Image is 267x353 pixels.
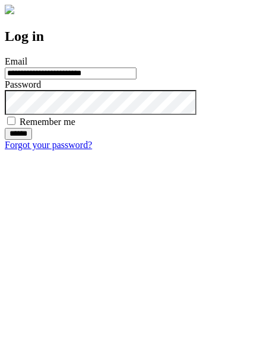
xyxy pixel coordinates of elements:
[5,5,14,14] img: logo-4e3dc11c47720685a147b03b5a06dd966a58ff35d612b21f08c02c0306f2b779.png
[5,56,27,66] label: Email
[5,28,262,44] h2: Log in
[5,79,41,89] label: Password
[20,117,75,127] label: Remember me
[5,140,92,150] a: Forgot your password?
